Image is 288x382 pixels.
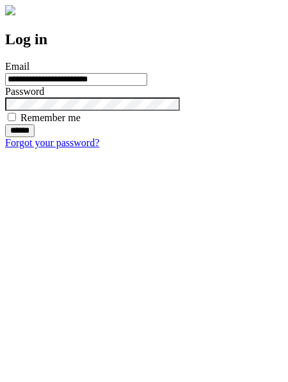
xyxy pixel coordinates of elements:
[20,112,81,123] label: Remember me
[5,137,99,148] a: Forgot your password?
[5,31,283,48] h2: Log in
[5,61,29,72] label: Email
[5,5,15,15] img: logo-4e3dc11c47720685a147b03b5a06dd966a58ff35d612b21f08c02c0306f2b779.png
[5,86,44,97] label: Password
